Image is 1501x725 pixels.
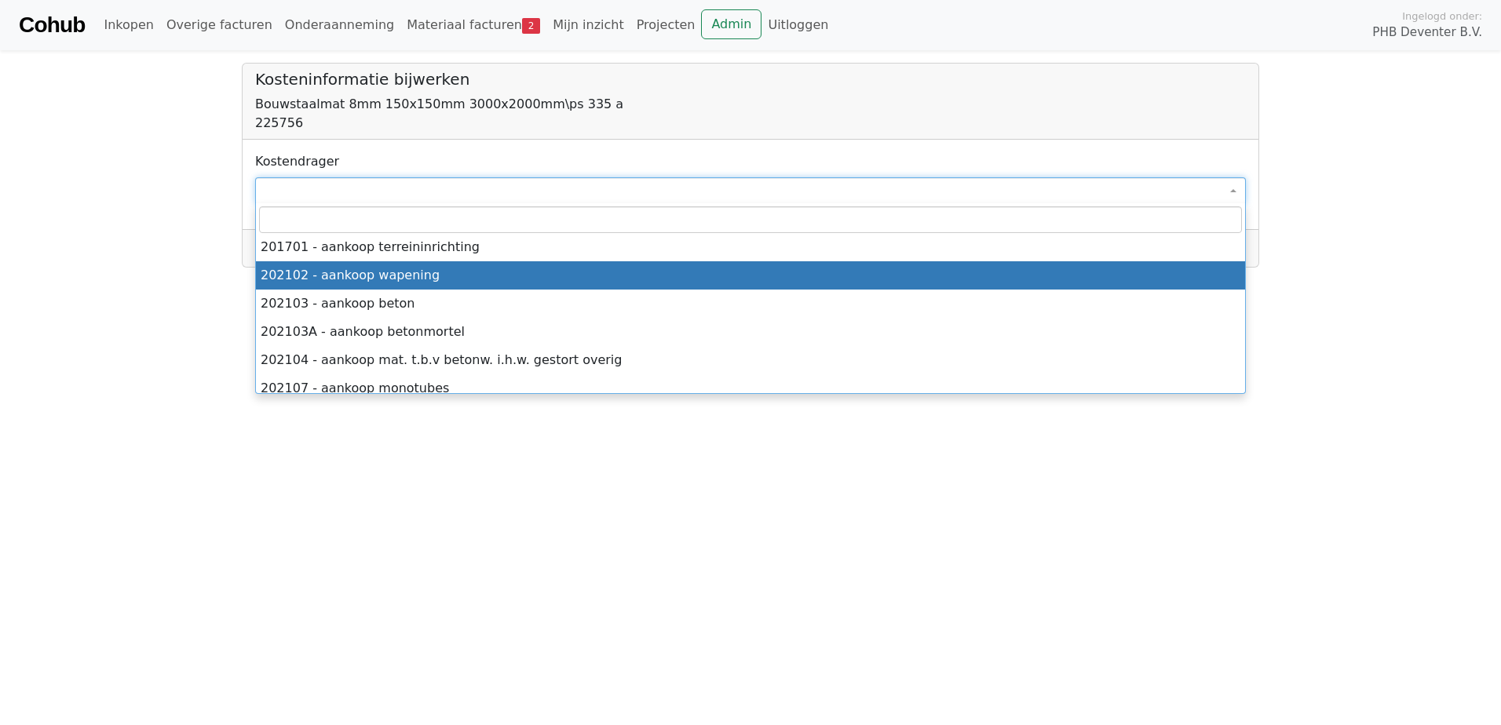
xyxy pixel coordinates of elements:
[256,318,1245,346] li: 202103A - aankoop betonmortel
[400,9,546,41] a: Materiaal facturen2
[1372,24,1482,42] span: PHB Deventer B.V.
[19,6,85,44] a: Cohub
[256,374,1245,403] li: 202107 - aankoop monotubes
[630,9,702,41] a: Projecten
[160,9,279,41] a: Overige facturen
[255,152,339,171] label: Kostendrager
[256,233,1245,261] li: 201701 - aankoop terreininrichting
[546,9,630,41] a: Mijn inzicht
[256,290,1245,318] li: 202103 - aankoop beton
[255,114,1246,133] div: 225756
[279,9,400,41] a: Onderaanneming
[256,261,1245,290] li: 202102 - aankoop wapening
[522,18,540,34] span: 2
[256,346,1245,374] li: 202104 - aankoop mat. t.b.v betonw. i.h.w. gestort overig
[255,70,1246,89] h5: Kosteninformatie bijwerken
[701,9,761,39] a: Admin
[97,9,159,41] a: Inkopen
[1402,9,1482,24] span: Ingelogd onder:
[761,9,834,41] a: Uitloggen
[255,95,1246,114] div: Bouwstaalmat 8mm 150x150mm 3000x2000mm\ps 335 a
